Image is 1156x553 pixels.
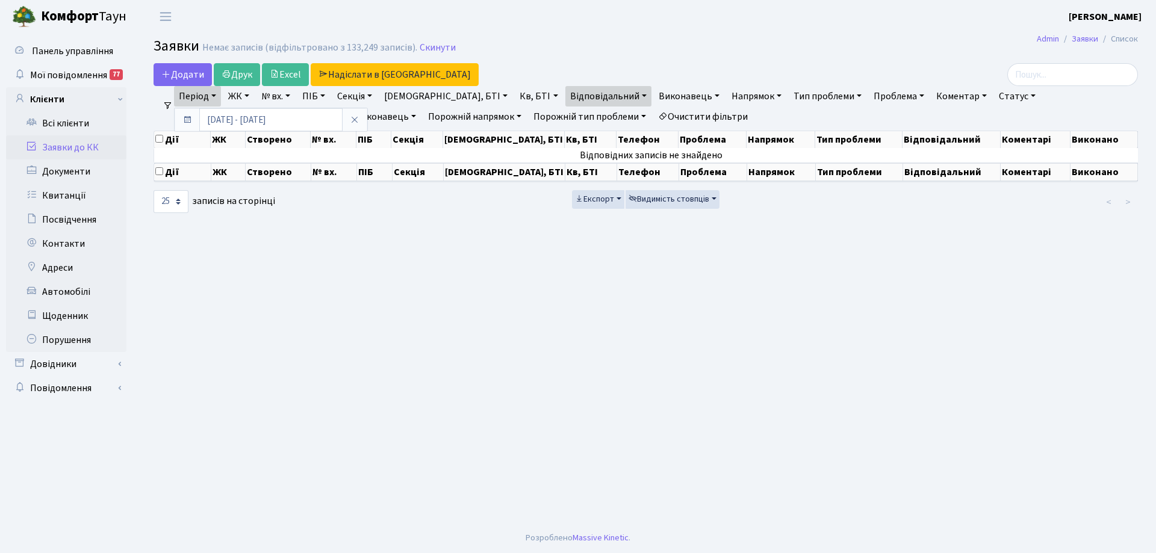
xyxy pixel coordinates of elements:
[443,131,565,148] th: [DEMOGRAPHIC_DATA], БТІ
[223,86,254,107] a: ЖК
[565,86,651,107] a: Відповідальний
[1071,131,1138,148] th: Виконано
[420,42,456,54] a: Скинути
[747,131,815,148] th: Напрямок
[816,163,903,181] th: Тип проблеми
[32,45,113,58] span: Панель управління
[903,163,1001,181] th: Відповідальний
[154,131,211,148] th: Дії
[1037,32,1059,45] a: Admin
[515,86,562,107] a: Кв, БТІ
[903,131,1001,148] th: Відповідальний
[246,163,311,181] th: Створено
[151,7,181,26] button: Переключити навігацію
[256,86,295,107] a: № вх.
[154,148,1149,162] td: Відповідних записів не знайдено
[572,190,624,209] button: Експорт
[6,63,126,87] a: Мої повідомлення77
[629,193,709,205] span: Видимість стовпців
[6,328,126,352] a: Порушення
[41,7,99,26] b: Комфорт
[211,131,245,148] th: ЖК
[214,63,260,86] a: Друк
[1069,10,1142,23] b: [PERSON_NAME]
[357,163,393,181] th: ПІБ
[565,131,617,148] th: Кв, БТІ
[617,163,679,181] th: Телефон
[653,107,753,127] a: Очистити фільтри
[727,86,786,107] a: Напрямок
[154,63,212,86] a: Додати
[174,86,221,107] a: Період
[6,135,126,159] a: Заявки до КК
[6,352,126,376] a: Довідники
[6,304,126,328] a: Щоденник
[573,531,629,544] a: Massive Kinetic
[12,5,36,29] img: logo.png
[246,131,311,148] th: Створено
[1071,163,1138,181] th: Виконано
[931,86,992,107] a: Коментар
[391,131,443,148] th: Секція
[869,86,929,107] a: Проблема
[110,69,123,80] div: 77
[6,111,126,135] a: Всі клієнти
[565,163,617,181] th: Кв, БТІ
[6,184,126,208] a: Квитанції
[1098,32,1138,46] li: Список
[174,107,304,127] a: Порожній відповідальний
[356,131,392,148] th: ПІБ
[41,7,126,27] span: Таун
[311,63,479,86] a: Надіслати в [GEOGRAPHIC_DATA]
[617,131,679,148] th: Телефон
[6,87,126,111] a: Клієнти
[529,107,651,127] a: Порожній тип проблеми
[211,163,246,181] th: ЖК
[311,131,356,148] th: № вх.
[154,190,188,213] select: записів на сторінці
[6,280,126,304] a: Автомобілі
[1007,63,1138,86] input: Пошук...
[202,42,417,54] div: Немає записів (відфільтровано з 133,249 записів).
[626,190,719,209] button: Видимість стовпців
[393,163,444,181] th: Секція
[815,131,903,148] th: Тип проблеми
[161,68,204,81] span: Додати
[1001,131,1071,148] th: Коментарі
[654,86,724,107] a: Виконавець
[332,86,377,107] a: Секція
[1019,26,1156,52] nav: breadcrumb
[6,232,126,256] a: Контакти
[679,131,747,148] th: Проблема
[747,163,815,181] th: Напрямок
[379,86,512,107] a: [DEMOGRAPHIC_DATA], БТІ
[306,107,421,127] a: Порожній виконавець
[679,163,747,181] th: Проблема
[526,531,630,545] div: Розроблено .
[1001,163,1071,181] th: Коментарі
[262,63,309,86] a: Excel
[6,159,126,184] a: Документи
[994,86,1040,107] a: Статус
[6,39,126,63] a: Панель управління
[154,36,199,57] span: Заявки
[154,190,275,213] label: записів на сторінці
[6,208,126,232] a: Посвідчення
[154,163,211,181] th: Дії
[311,163,357,181] th: № вх.
[1072,32,1098,45] a: Заявки
[30,69,107,82] span: Мої повідомлення
[423,107,526,127] a: Порожній напрямок
[1069,10,1142,24] a: [PERSON_NAME]
[444,163,565,181] th: [DEMOGRAPHIC_DATA], БТІ
[6,256,126,280] a: Адреси
[789,86,866,107] a: Тип проблеми
[575,193,614,205] span: Експорт
[6,376,126,400] a: Повідомлення
[297,86,330,107] a: ПІБ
